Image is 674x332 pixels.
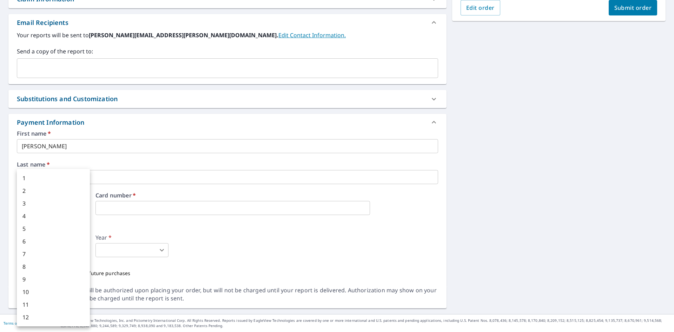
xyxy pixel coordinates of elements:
li: 8 [17,260,90,273]
li: 1 [17,172,90,184]
li: 4 [17,210,90,222]
li: 6 [17,235,90,248]
li: 7 [17,248,90,260]
li: 10 [17,286,90,298]
li: 11 [17,298,90,311]
li: 12 [17,311,90,324]
li: 5 [17,222,90,235]
li: 2 [17,184,90,197]
li: 9 [17,273,90,286]
li: 3 [17,197,90,210]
